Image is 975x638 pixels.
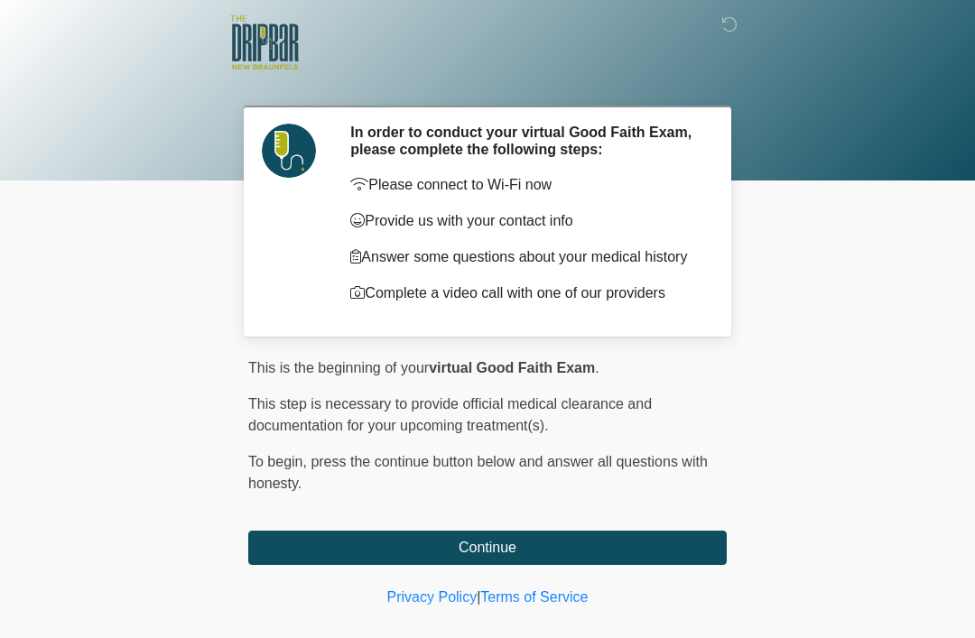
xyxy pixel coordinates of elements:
span: This is the beginning of your [248,360,429,375]
span: This step is necessary to provide official medical clearance and documentation for your upcoming ... [248,396,652,433]
span: press the continue button below and answer all questions with honesty. [248,454,708,491]
img: The DRIPBaR - New Braunfels Logo [230,14,299,72]
p: Provide us with your contact info [350,210,700,232]
span: To begin, [248,454,311,469]
p: Complete a video call with one of our providers [350,282,700,304]
a: Privacy Policy [387,589,478,605]
a: | [477,589,480,605]
span: . [595,360,599,375]
p: Answer some questions about your medical history [350,246,700,268]
p: Please connect to Wi-Fi now [350,174,700,196]
button: Continue [248,531,727,565]
strong: virtual Good Faith Exam [429,360,595,375]
a: Terms of Service [480,589,588,605]
img: Agent Avatar [262,124,316,178]
h2: In order to conduct your virtual Good Faith Exam, please complete the following steps: [350,124,700,158]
